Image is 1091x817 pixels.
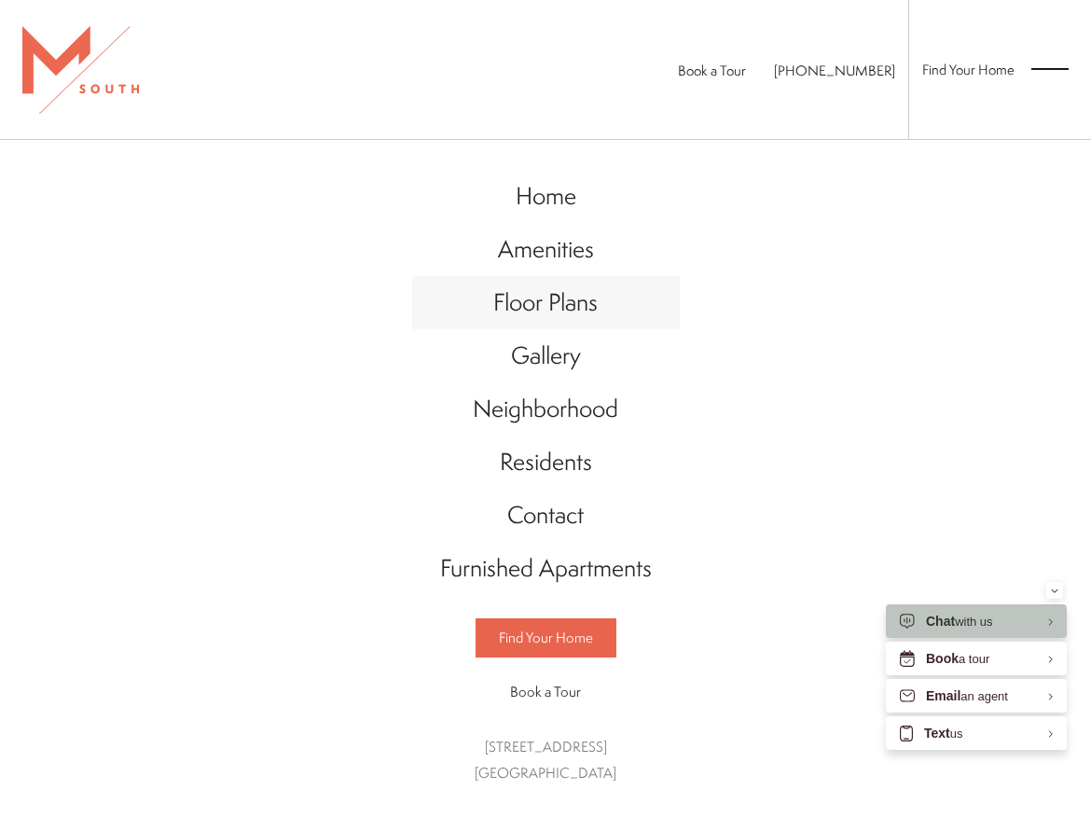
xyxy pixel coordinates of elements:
[412,276,680,329] a: Go to Floor Plans
[440,551,652,584] span: Furnished Apartments
[1031,61,1069,77] button: Open Menu
[476,618,616,658] a: Find Your Home
[476,673,616,711] a: Book a Tour
[507,498,584,531] span: Contact
[500,445,592,478] span: Residents
[498,232,594,265] span: Amenities
[412,542,680,595] a: Go to Furnished Apartments (opens in a new tab)
[412,329,680,382] a: Go to Gallery
[511,339,581,371] span: Gallery
[412,223,680,276] a: Go to Amenities
[774,61,895,80] span: [PHONE_NUMBER]
[412,151,680,806] div: Main
[678,61,746,80] a: Book a Tour
[412,489,680,542] a: Go to Contact
[922,60,1015,79] a: Find Your Home
[493,285,598,318] span: Floor Plans
[22,26,139,114] img: MSouth
[412,382,680,436] a: Go to Neighborhood
[499,628,593,647] span: Find Your Home
[473,392,618,424] span: Neighborhood
[412,436,680,489] a: Go to Residents
[510,682,581,701] span: Book a Tour
[774,61,895,80] a: Call Us at 813-570-8014
[475,737,616,783] a: Get Directions to 5110 South Manhattan Avenue Tampa, FL 33611
[516,179,576,212] span: Home
[412,170,680,223] a: Go to Home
